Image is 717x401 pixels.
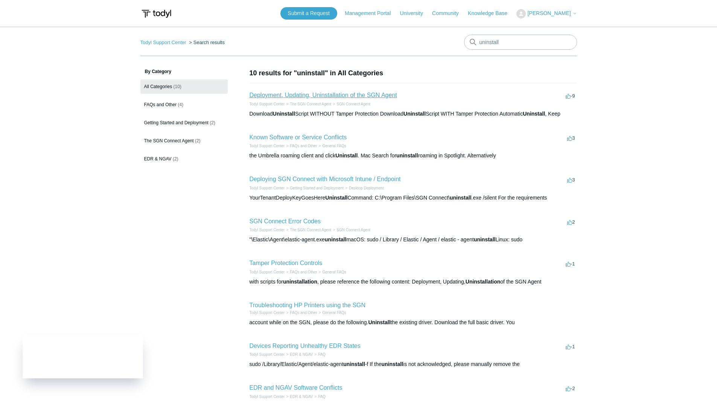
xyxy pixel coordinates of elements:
[567,219,575,225] span: 2
[285,227,331,233] li: The SGN Connect Agent
[285,352,313,357] li: EDR & NGAV
[250,110,577,118] div: Download Script WITHOUT Tamper Protection Download Script WITH Tamper Protection Automatic , Keep
[290,311,317,315] a: FAQs and Other
[313,394,326,399] li: FAQ
[250,319,577,326] div: account while on the SGN, please do the following. the existing driver. Download the full basic d...
[283,279,317,285] em: uninstallation
[250,311,285,315] a: Todyl Support Center
[349,186,384,190] a: Desktop Deployment
[140,40,186,45] a: Todyl Support Center
[250,218,321,224] a: SGN Connect Error Codes
[250,394,285,399] li: Todyl Support Center
[140,152,228,166] a: EDR & NGAV (2)
[250,260,323,266] a: Tamper Protection Controls
[400,9,430,17] a: University
[290,228,331,232] a: The SGN Connect Agent
[250,186,285,190] a: Todyl Support Center
[178,102,184,107] span: (4)
[144,138,194,143] span: The SGN Connect Agent
[322,144,346,148] a: General FAQs
[566,93,575,99] span: -9
[450,195,472,201] em: uninstall
[144,102,177,107] span: FAQs and Other
[336,228,370,232] a: SGN Connect Agent
[174,84,181,89] span: (10)
[250,352,285,357] a: Todyl Support Center
[313,352,326,357] li: FAQ
[285,269,317,275] li: FAQs and Other
[250,92,397,98] a: Deployment, Updating, Uninstallation of the SGN Agent
[280,7,337,20] a: Submit a Request
[317,143,346,149] li: General FAQs
[250,194,577,202] div: YourTenantDeployKeyGoesHere Command: C:\Program Files\SGN Connect\ .exe /silent For the requirements
[290,144,317,148] a: FAQs and Other
[250,269,285,275] li: Todyl Support Center
[523,111,545,117] em: Uninstall
[567,177,575,183] span: 3
[290,186,344,190] a: Getting Started and Deployment
[331,101,370,107] li: SGN Connect Agent
[250,384,343,391] a: EDR and NGAV Software Conflicts
[325,236,347,242] em: uninstall
[144,120,209,125] span: Getting Started and Deployment
[250,302,366,308] a: Troubleshooting HP Printers using the SGN
[195,138,201,143] span: (2)
[464,35,577,50] input: Search
[140,40,188,45] li: Todyl Support Center
[290,395,313,399] a: EDR & NGAV
[250,152,577,160] div: the Umbrella roaming client and click . Mac Search for roaming in Spotlight. Alternatively
[250,144,285,148] a: Todyl Support Center
[381,361,403,367] em: uninstall
[250,270,285,274] a: Todyl Support Center
[250,278,577,286] div: with scripts for , please reference the following content: Deployment, Updating, of the SGN Agent
[250,228,285,232] a: Todyl Support Center
[140,116,228,130] a: Getting Started and Deployment (2)
[285,394,313,399] li: EDR & NGAV
[173,156,178,162] span: (2)
[566,386,575,391] span: -2
[325,195,347,201] em: Uninstall
[250,352,285,357] li: Todyl Support Center
[468,9,515,17] a: Knowledge Base
[250,143,285,149] li: Todyl Support Center
[250,68,577,78] h1: 10 results for "uninstall" in All Categories
[527,10,571,16] span: [PERSON_NAME]
[250,395,285,399] a: Todyl Support Center
[144,84,172,89] span: All Categories
[343,361,365,367] em: uninstall
[290,352,313,357] a: EDR & NGAV
[344,185,384,191] li: Desktop Deployment
[566,261,575,267] span: -1
[290,270,317,274] a: FAQs and Other
[322,270,346,274] a: General FAQs
[396,152,418,159] em: uninstall
[140,68,228,75] h3: By Category
[285,310,317,316] li: FAQs and Other
[140,79,228,94] a: All Categories (10)
[567,135,575,141] span: 3
[250,101,285,107] li: Todyl Support Center
[566,344,575,349] span: -1
[432,9,466,17] a: Community
[317,310,346,316] li: General FAQs
[322,311,346,315] a: General FAQs
[368,319,390,325] em: Uninstall
[466,279,501,285] em: Uninstallation
[403,111,426,117] em: Uninstall
[345,9,398,17] a: Management Portal
[144,156,172,162] span: EDR & NGAV
[140,7,172,21] img: Todyl Support Center Help Center home page
[250,227,285,233] li: Todyl Support Center
[285,185,344,191] li: Getting Started and Deployment
[285,143,317,149] li: FAQs and Other
[250,102,285,106] a: Todyl Support Center
[250,134,347,140] a: Known Software or Service Conflicts
[318,395,326,399] a: FAQ
[335,152,358,159] em: Uninstall
[318,352,326,357] a: FAQ
[474,236,496,242] em: uninstall
[285,101,331,107] li: The SGN Connect Agent
[187,40,225,45] li: Search results
[250,343,361,349] a: Devices Reporting Unhealthy EDR States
